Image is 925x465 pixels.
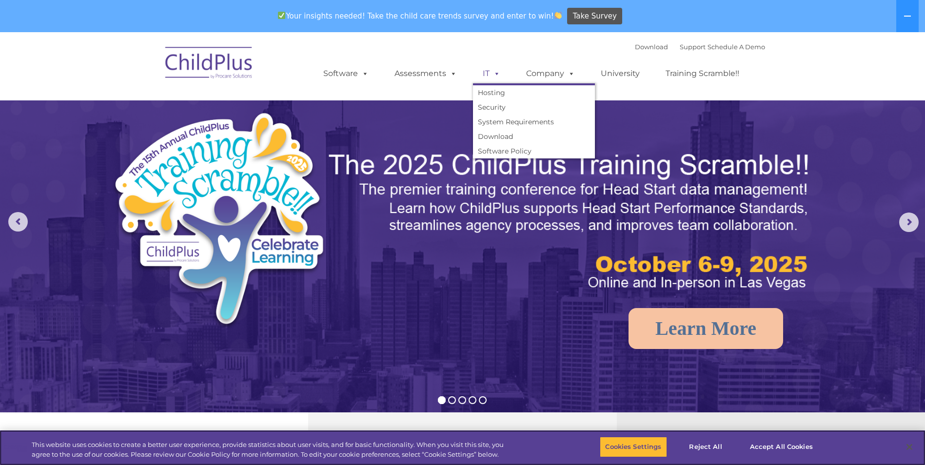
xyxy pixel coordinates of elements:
[656,64,749,83] a: Training Scramble!!
[554,12,562,19] img: 👏
[573,8,617,25] span: Take Survey
[680,43,706,51] a: Support
[473,129,595,144] a: Download
[473,144,595,158] a: Software Policy
[473,100,595,115] a: Security
[473,85,595,100] a: Hosting
[314,64,378,83] a: Software
[136,104,177,112] span: Phone number
[600,437,667,457] button: Cookies Settings
[675,437,736,457] button: Reject All
[32,440,509,459] div: This website uses cookies to create a better user experience, provide statistics about user visit...
[635,43,765,51] font: |
[274,6,566,25] span: Your insights needed! Take the child care trends survey and enter to win!
[745,437,818,457] button: Accept All Cookies
[567,8,622,25] a: Take Survey
[635,43,668,51] a: Download
[278,12,285,19] img: ✅
[899,436,920,458] button: Close
[516,64,585,83] a: Company
[473,115,595,129] a: System Requirements
[708,43,765,51] a: Schedule A Demo
[160,40,258,89] img: ChildPlus by Procare Solutions
[629,308,783,349] a: Learn More
[473,64,510,83] a: IT
[591,64,649,83] a: University
[136,64,165,72] span: Last name
[385,64,467,83] a: Assessments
